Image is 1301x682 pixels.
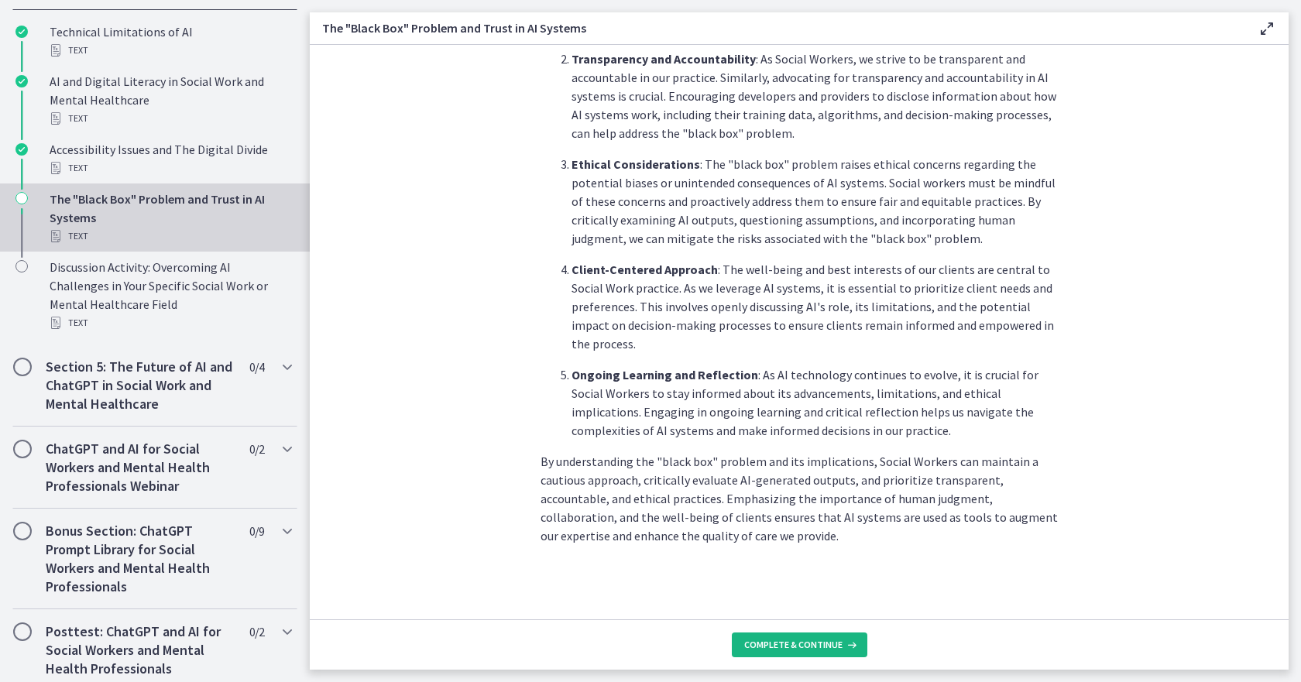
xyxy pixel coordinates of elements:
i: Completed [15,26,28,38]
h2: Posttest: ChatGPT and AI for Social Workers and Mental Health Professionals [46,622,235,678]
p: : As AI technology continues to evolve, it is crucial for Social Workers to stay informed about i... [572,365,1058,440]
span: 0 / 2 [249,440,264,458]
strong: Transparency and Accountability [572,51,756,67]
div: The "Black Box" Problem and Trust in AI Systems [50,190,291,245]
span: 0 / 4 [249,358,264,376]
h2: Bonus Section: ChatGPT Prompt Library for Social Workers and Mental Health Professionals [46,522,235,596]
strong: Ethical Considerations [572,156,700,172]
div: Accessibility Issues and The Digital Divide [50,140,291,177]
button: Complete & continue [732,632,867,657]
span: Complete & continue [744,639,843,651]
i: Completed [15,75,28,87]
div: Technical Limitations of AI [50,22,291,60]
div: Text [50,159,291,177]
strong: Client-Centered Approach [572,262,718,277]
p: : The "black box" problem raises ethical concerns regarding the potential biases or unintended co... [572,155,1058,248]
h3: The "Black Box" Problem and Trust in AI Systems [322,19,1233,37]
div: Text [50,109,291,128]
span: 0 / 2 [249,622,264,641]
p: By understanding the "black box" problem and its implications, Social Workers can maintain a caut... [541,452,1058,545]
span: 0 / 9 [249,522,264,540]
strong: Ongoing Learning and Reflection [572,367,758,382]
p: : The well-being and best interests of our clients are central to Social Work practice. As we lev... [572,260,1058,353]
h2: ChatGPT and AI for Social Workers and Mental Health Professionals Webinar [46,440,235,495]
div: Discussion Activity: Overcoming AI Challenges in Your Specific Social Work or Mental Healthcare F... [50,258,291,332]
div: Text [50,227,291,245]
i: Completed [15,143,28,156]
p: : As Social Workers, we strive to be transparent and accountable in our practice. Similarly, advo... [572,50,1058,142]
h2: Section 5: The Future of AI and ChatGPT in Social Work and Mental Healthcare [46,358,235,413]
div: Text [50,314,291,332]
div: AI and Digital Literacy in Social Work and Mental Healthcare [50,72,291,128]
div: Text [50,41,291,60]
